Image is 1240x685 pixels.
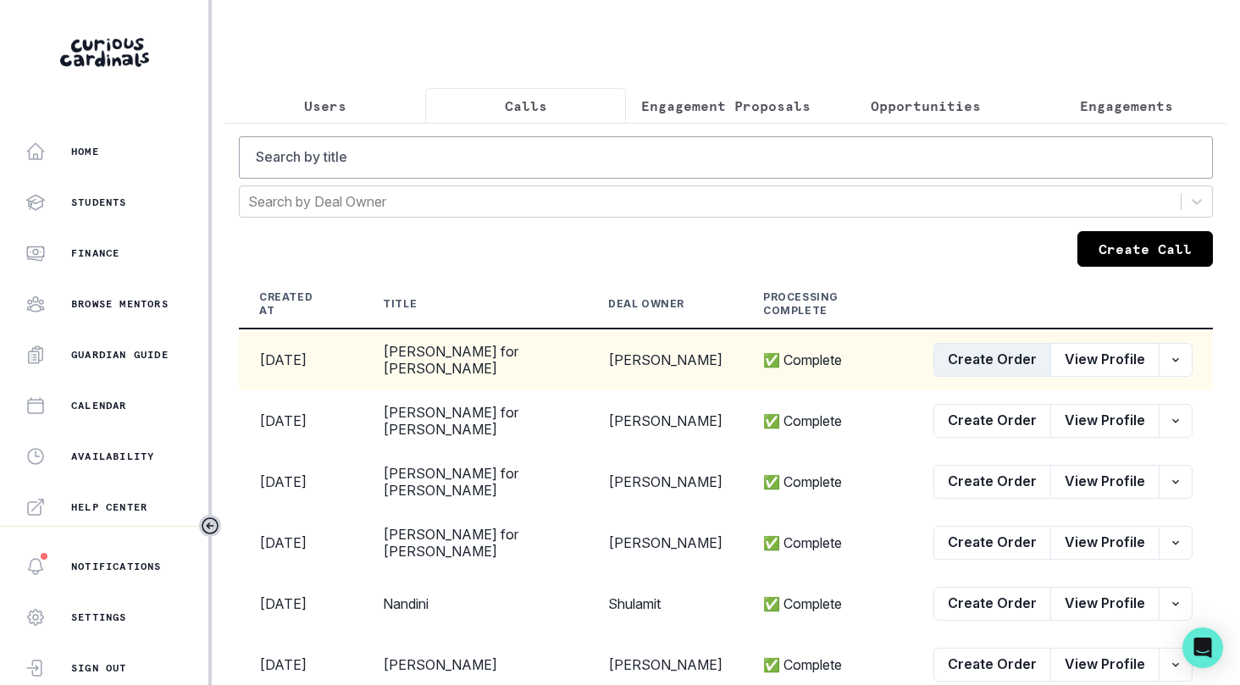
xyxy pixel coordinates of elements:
[239,451,363,512] td: [DATE]
[259,290,322,318] div: Created At
[60,38,149,67] img: Curious Cardinals Logo
[363,451,588,512] td: [PERSON_NAME] for [PERSON_NAME]
[71,399,127,412] p: Calendar
[871,96,981,116] p: Opportunities
[608,297,684,311] div: Deal Owner
[363,390,588,451] td: [PERSON_NAME] for [PERSON_NAME]
[71,297,169,311] p: Browse Mentors
[743,390,913,451] td: ✅ Complete
[933,343,1051,377] button: Create Order
[505,96,547,116] p: Calls
[1182,627,1223,668] div: Open Intercom Messenger
[763,290,872,318] div: Processing complete
[71,450,154,463] p: Availability
[71,348,169,362] p: Guardian Guide
[1159,404,1193,438] button: row menu
[1159,526,1193,560] button: row menu
[1050,404,1160,438] button: View Profile
[588,573,743,634] td: Shulamit
[363,512,588,573] td: [PERSON_NAME] for [PERSON_NAME]
[71,500,147,514] p: Help Center
[383,297,417,311] div: Title
[71,145,99,158] p: Home
[1159,648,1193,682] button: row menu
[363,329,588,390] td: [PERSON_NAME] for [PERSON_NAME]
[933,526,1051,560] button: Create Order
[71,196,127,209] p: Students
[239,573,363,634] td: [DATE]
[933,587,1051,621] button: Create Order
[588,512,743,573] td: [PERSON_NAME]
[1050,465,1160,499] button: View Profile
[743,451,913,512] td: ✅ Complete
[1159,465,1193,499] button: row menu
[1159,587,1193,621] button: row menu
[71,610,127,624] p: Settings
[1050,526,1160,560] button: View Profile
[743,573,913,634] td: ✅ Complete
[588,451,743,512] td: [PERSON_NAME]
[1077,231,1213,267] button: Create Call
[239,390,363,451] td: [DATE]
[933,648,1051,682] button: Create Order
[71,560,162,573] p: Notifications
[743,512,913,573] td: ✅ Complete
[71,661,127,675] p: Sign Out
[1050,343,1160,377] button: View Profile
[71,246,119,260] p: Finance
[239,329,363,390] td: [DATE]
[1050,648,1160,682] button: View Profile
[239,512,363,573] td: [DATE]
[363,573,588,634] td: Nandini
[1080,96,1173,116] p: Engagements
[588,390,743,451] td: [PERSON_NAME]
[933,404,1051,438] button: Create Order
[304,96,346,116] p: Users
[1050,587,1160,621] button: View Profile
[933,465,1051,499] button: Create Order
[588,329,743,390] td: [PERSON_NAME]
[743,329,913,390] td: ✅ Complete
[199,515,221,537] button: Toggle sidebar
[641,96,811,116] p: Engagement Proposals
[1159,343,1193,377] button: row menu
